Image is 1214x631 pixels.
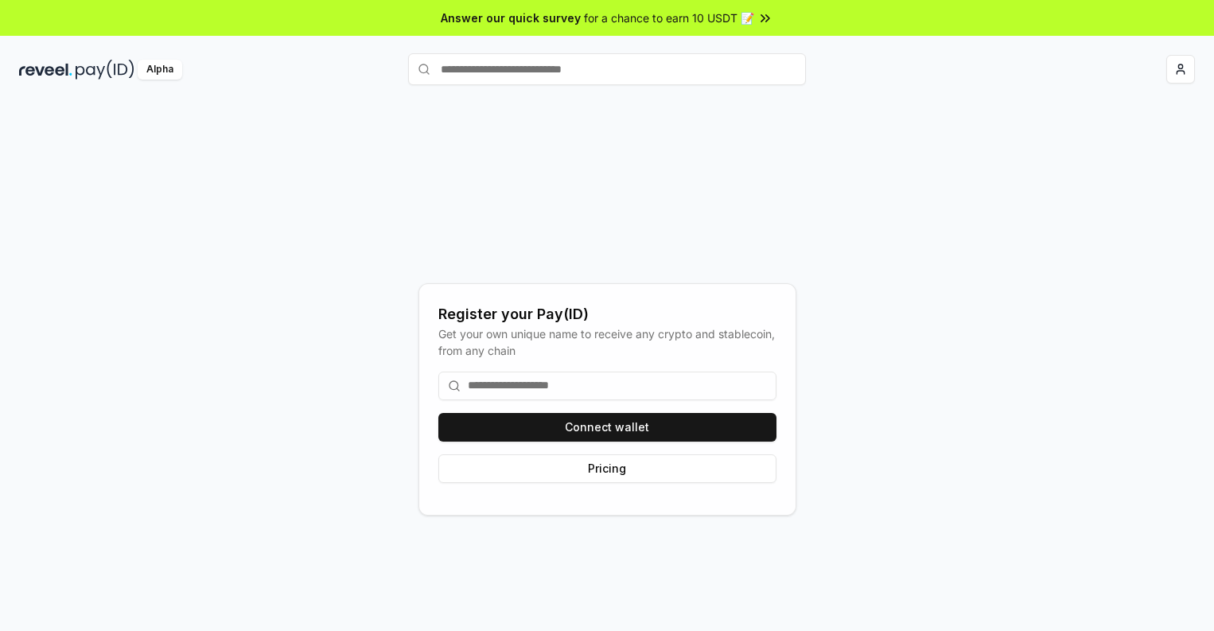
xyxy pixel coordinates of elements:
span: for a chance to earn 10 USDT 📝 [584,10,754,26]
img: pay_id [76,60,134,80]
div: Get your own unique name to receive any crypto and stablecoin, from any chain [438,325,776,359]
button: Connect wallet [438,413,776,442]
span: Answer our quick survey [441,10,581,26]
img: reveel_dark [19,60,72,80]
div: Register your Pay(ID) [438,303,776,325]
div: Alpha [138,60,182,80]
button: Pricing [438,454,776,483]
